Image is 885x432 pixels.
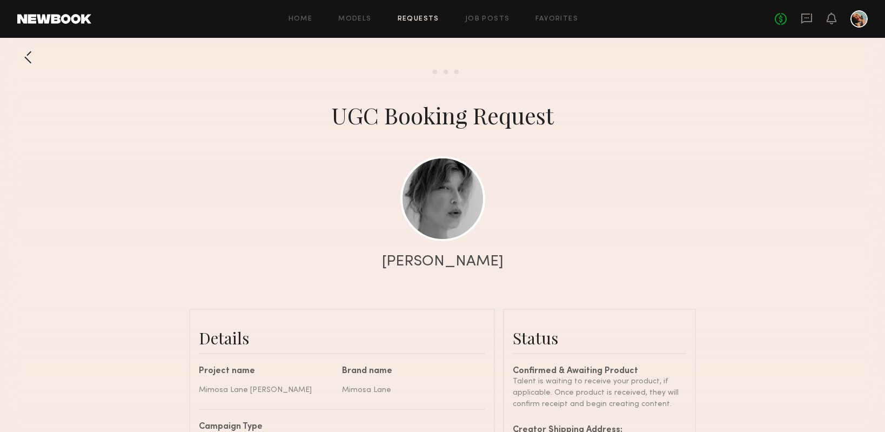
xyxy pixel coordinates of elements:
[199,327,485,349] div: Details
[342,384,477,396] div: Mimosa Lane
[398,16,439,23] a: Requests
[331,100,554,130] div: UGC Booking Request
[289,16,313,23] a: Home
[535,16,578,23] a: Favorites
[338,16,371,23] a: Models
[199,423,477,431] div: Campaign Type
[465,16,510,23] a: Job Posts
[382,254,504,269] div: [PERSON_NAME]
[199,367,334,376] div: Project name
[513,376,686,410] div: Talent is waiting to receive your product, if applicable. Once product is received, they will con...
[342,367,477,376] div: Brand name
[513,327,686,349] div: Status
[199,384,334,396] div: Mimosa Lane [PERSON_NAME]
[513,367,686,376] div: Confirmed & Awaiting Product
